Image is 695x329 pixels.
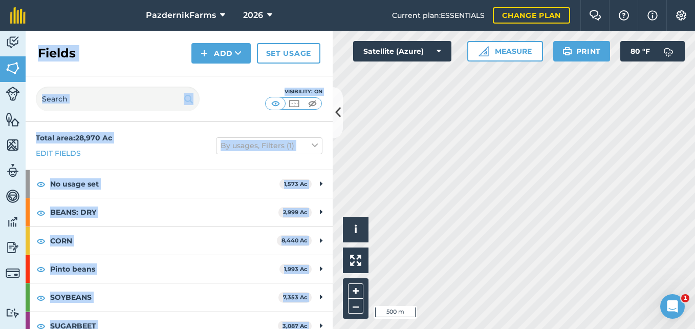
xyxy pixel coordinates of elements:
img: svg+xml;base64,PHN2ZyB4bWxucz0iaHR0cDovL3d3dy53My5vcmcvMjAwMC9zdmciIHdpZHRoPSIxOCIgaGVpZ2h0PSIyNC... [36,292,46,304]
img: svg+xml;base64,PHN2ZyB4bWxucz0iaHR0cDovL3d3dy53My5vcmcvMjAwMC9zdmciIHdpZHRoPSI1MCIgaGVpZ2h0PSI0MC... [306,98,319,109]
img: svg+xml;base64,PD94bWwgdmVyc2lvbj0iMS4wIiBlbmNvZGluZz0idXRmLTgiPz4KPCEtLSBHZW5lcmF0b3I6IEFkb2JlIE... [6,214,20,230]
button: + [348,283,363,299]
button: Add [191,43,251,64]
a: Edit fields [36,148,81,159]
iframe: Intercom live chat [660,294,685,319]
button: Satellite (Azure) [353,41,451,61]
span: 1 [681,294,689,302]
img: Four arrows, one pointing top left, one top right, one bottom right and the last bottom left [350,255,361,266]
button: By usages, Filters (1) [216,137,322,154]
img: svg+xml;base64,PHN2ZyB4bWxucz0iaHR0cDovL3d3dy53My5vcmcvMjAwMC9zdmciIHdpZHRoPSI1NiIgaGVpZ2h0PSI2MC... [6,112,20,127]
img: svg+xml;base64,PHN2ZyB4bWxucz0iaHR0cDovL3d3dy53My5vcmcvMjAwMC9zdmciIHdpZHRoPSI1MCIgaGVpZ2h0PSI0MC... [288,98,300,109]
strong: 8,440 Ac [281,237,308,244]
span: 2026 [243,9,263,22]
img: svg+xml;base64,PHN2ZyB4bWxucz0iaHR0cDovL3d3dy53My5vcmcvMjAwMC9zdmciIHdpZHRoPSI1NiIgaGVpZ2h0PSI2MC... [6,137,20,153]
strong: 2,999 Ac [283,209,308,216]
img: A cog icon [675,10,687,20]
div: Pinto beans1,993 Ac [26,255,333,283]
span: Current plan : ESSENTIALS [392,10,485,21]
img: svg+xml;base64,PD94bWwgdmVyc2lvbj0iMS4wIiBlbmNvZGluZz0idXRmLTgiPz4KPCEtLSBHZW5lcmF0b3I6IEFkb2JlIE... [6,189,20,204]
img: svg+xml;base64,PD94bWwgdmVyc2lvbj0iMS4wIiBlbmNvZGluZz0idXRmLTgiPz4KPCEtLSBHZW5lcmF0b3I6IEFkb2JlIE... [6,308,20,318]
img: svg+xml;base64,PHN2ZyB4bWxucz0iaHR0cDovL3d3dy53My5vcmcvMjAwMC9zdmciIHdpZHRoPSI1MCIgaGVpZ2h0PSI0MC... [269,98,282,109]
img: svg+xml;base64,PHN2ZyB4bWxucz0iaHR0cDovL3d3dy53My5vcmcvMjAwMC9zdmciIHdpZHRoPSIxNCIgaGVpZ2h0PSIyNC... [201,47,208,59]
button: – [348,299,363,314]
strong: CORN [50,227,277,255]
button: Measure [467,41,543,61]
div: CORN8,440 Ac [26,227,333,255]
a: Set usage [257,43,320,64]
input: Search [36,87,200,111]
img: svg+xml;base64,PD94bWwgdmVyc2lvbj0iMS4wIiBlbmNvZGluZz0idXRmLTgiPz4KPCEtLSBHZW5lcmF0b3I6IEFkb2JlIE... [6,266,20,280]
img: svg+xml;base64,PHN2ZyB4bWxucz0iaHR0cDovL3d3dy53My5vcmcvMjAwMC9zdmciIHdpZHRoPSIxOCIgaGVpZ2h0PSIyNC... [36,178,46,190]
strong: 7,353 Ac [283,294,308,301]
img: A question mark icon [618,10,630,20]
span: i [354,223,357,236]
div: Visibility: On [265,88,322,96]
img: svg+xml;base64,PHN2ZyB4bWxucz0iaHR0cDovL3d3dy53My5vcmcvMjAwMC9zdmciIHdpZHRoPSIxOSIgaGVpZ2h0PSIyNC... [184,93,193,105]
img: Ruler icon [479,46,489,56]
img: svg+xml;base64,PD94bWwgdmVyc2lvbj0iMS4wIiBlbmNvZGluZz0idXRmLTgiPz4KPCEtLSBHZW5lcmF0b3I6IEFkb2JlIE... [6,163,20,178]
span: 80 ° F [631,41,650,61]
img: svg+xml;base64,PD94bWwgdmVyc2lvbj0iMS4wIiBlbmNvZGluZz0idXRmLTgiPz4KPCEtLSBHZW5lcmF0b3I6IEFkb2JlIE... [6,240,20,255]
img: svg+xml;base64,PHN2ZyB4bWxucz0iaHR0cDovL3d3dy53My5vcmcvMjAwMC9zdmciIHdpZHRoPSIxOCIgaGVpZ2h0PSIyNC... [36,235,46,247]
img: svg+xml;base64,PHN2ZyB4bWxucz0iaHR0cDovL3d3dy53My5vcmcvMjAwMC9zdmciIHdpZHRoPSIxOCIgaGVpZ2h0PSIyNC... [36,263,46,275]
strong: 1,993 Ac [284,265,308,273]
img: svg+xml;base64,PHN2ZyB4bWxucz0iaHR0cDovL3d3dy53My5vcmcvMjAwMC9zdmciIHdpZHRoPSI1NiIgaGVpZ2h0PSI2MC... [6,60,20,76]
div: No usage set1,573 Ac [26,170,333,198]
button: i [343,217,368,242]
img: svg+xml;base64,PD94bWwgdmVyc2lvbj0iMS4wIiBlbmNvZGluZz0idXRmLTgiPz4KPCEtLSBHZW5lcmF0b3I6IEFkb2JlIE... [6,87,20,101]
img: svg+xml;base64,PHN2ZyB4bWxucz0iaHR0cDovL3d3dy53My5vcmcvMjAwMC9zdmciIHdpZHRoPSIxOSIgaGVpZ2h0PSIyNC... [562,45,572,57]
strong: Total area : 28,970 Ac [36,133,112,142]
strong: BEANS: DRY [50,198,278,226]
strong: 1,573 Ac [284,180,308,188]
img: svg+xml;base64,PD94bWwgdmVyc2lvbj0iMS4wIiBlbmNvZGluZz0idXRmLTgiPz4KPCEtLSBHZW5lcmF0b3I6IEFkb2JlIE... [658,41,679,61]
strong: SOYBEANS [50,283,278,311]
button: Print [553,41,611,61]
div: SOYBEANS7,353 Ac [26,283,333,311]
h2: Fields [38,45,76,61]
span: PazdernikFarms [146,9,216,22]
a: Change plan [493,7,570,24]
img: svg+xml;base64,PHN2ZyB4bWxucz0iaHR0cDovL3d3dy53My5vcmcvMjAwMC9zdmciIHdpZHRoPSIxNyIgaGVpZ2h0PSIxNy... [647,9,658,22]
strong: Pinto beans [50,255,279,283]
img: Two speech bubbles overlapping with the left bubble in the forefront [589,10,601,20]
button: 80 °F [620,41,685,61]
strong: No usage set [50,170,279,198]
img: fieldmargin Logo [10,7,26,24]
img: svg+xml;base64,PHN2ZyB4bWxucz0iaHR0cDovL3d3dy53My5vcmcvMjAwMC9zdmciIHdpZHRoPSIxOCIgaGVpZ2h0PSIyNC... [36,207,46,219]
img: svg+xml;base64,PD94bWwgdmVyc2lvbj0iMS4wIiBlbmNvZGluZz0idXRmLTgiPz4KPCEtLSBHZW5lcmF0b3I6IEFkb2JlIE... [6,35,20,50]
div: BEANS: DRY2,999 Ac [26,198,333,226]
